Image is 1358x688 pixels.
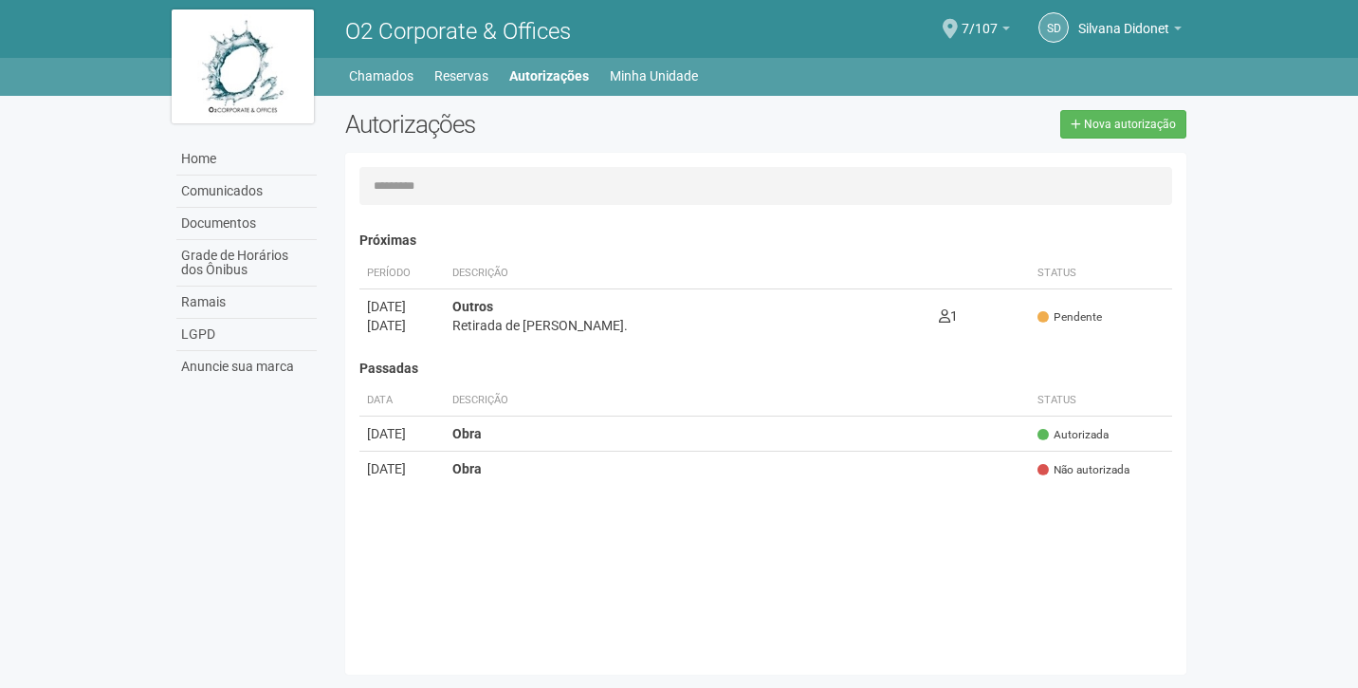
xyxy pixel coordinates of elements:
[452,316,923,335] div: Retirada de [PERSON_NAME].
[176,176,317,208] a: Comunicados
[176,143,317,176] a: Home
[1030,385,1172,417] th: Status
[1037,309,1102,325] span: Pendente
[349,63,413,89] a: Chamados
[176,287,317,319] a: Ramais
[452,426,482,441] strong: Obra
[172,9,314,123] img: logo.jpg
[367,316,437,335] div: [DATE]
[367,424,437,443] div: [DATE]
[176,208,317,240] a: Documentos
[1038,12,1069,43] a: SD
[445,258,930,289] th: Descrição
[509,63,589,89] a: Autorizações
[359,385,445,417] th: Data
[367,297,437,316] div: [DATE]
[434,63,488,89] a: Reservas
[176,319,317,351] a: LGPD
[345,110,751,139] h2: Autorizações
[1030,258,1172,289] th: Status
[962,24,1010,39] a: 7/107
[359,233,1172,248] h4: Próximas
[176,351,317,382] a: Anuncie sua marca
[359,258,445,289] th: Período
[452,299,493,314] strong: Outros
[962,3,998,36] span: 7/107
[345,18,571,45] span: O2 Corporate & Offices
[1037,462,1129,478] span: Não autorizada
[359,362,1172,376] h4: Passadas
[610,63,698,89] a: Minha Unidade
[176,240,317,287] a: Grade de Horários dos Ônibus
[1060,110,1186,139] a: Nova autorização
[445,385,1030,417] th: Descrição
[452,461,482,476] strong: Obra
[367,459,437,478] div: [DATE]
[1084,118,1176,131] span: Nova autorização
[1078,3,1169,36] span: Silvana Didonet
[1037,427,1109,443] span: Autorizada
[1078,24,1182,39] a: Silvana Didonet
[939,308,958,324] span: 1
